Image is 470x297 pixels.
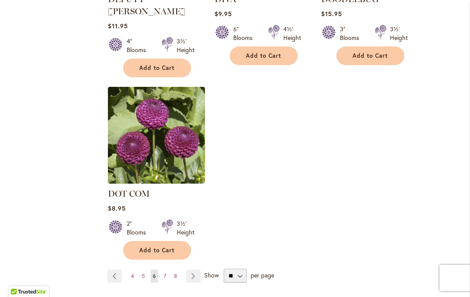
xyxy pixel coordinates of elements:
button: Add to Cart [123,241,191,260]
span: Add to Cart [246,52,282,59]
a: 5 [140,270,147,283]
span: 4 [131,273,134,279]
span: $15.95 [321,10,342,18]
span: 7 [164,273,166,279]
div: 4" Blooms [127,37,151,54]
span: Show [204,271,219,279]
button: Add to Cart [336,46,404,65]
div: 3" Blooms [340,25,364,42]
span: Add to Cart [139,64,175,72]
button: Add to Cart [123,59,191,77]
div: 2" Blooms [127,219,151,237]
span: $11.95 [108,22,128,30]
div: 6" Blooms [233,25,258,42]
span: Add to Cart [139,247,175,254]
a: 8 [172,270,179,283]
span: 5 [142,273,145,279]
a: DOT COM [108,177,205,185]
button: Add to Cart [230,46,298,65]
iframe: Launch Accessibility Center [7,266,31,290]
span: per page [251,271,274,279]
span: Add to Cart [352,52,388,59]
span: 8 [174,273,177,279]
div: 3½' Height [390,25,408,42]
span: 6 [153,273,156,279]
img: DOT COM [108,87,205,184]
a: 4 [129,270,136,283]
div: 4½' Height [283,25,301,42]
div: 3½' Height [177,37,195,54]
div: 3½' Height [177,219,195,237]
span: $8.95 [108,204,126,212]
a: DOT COM [108,188,150,199]
a: 7 [161,270,168,283]
span: $9.95 [215,10,232,18]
